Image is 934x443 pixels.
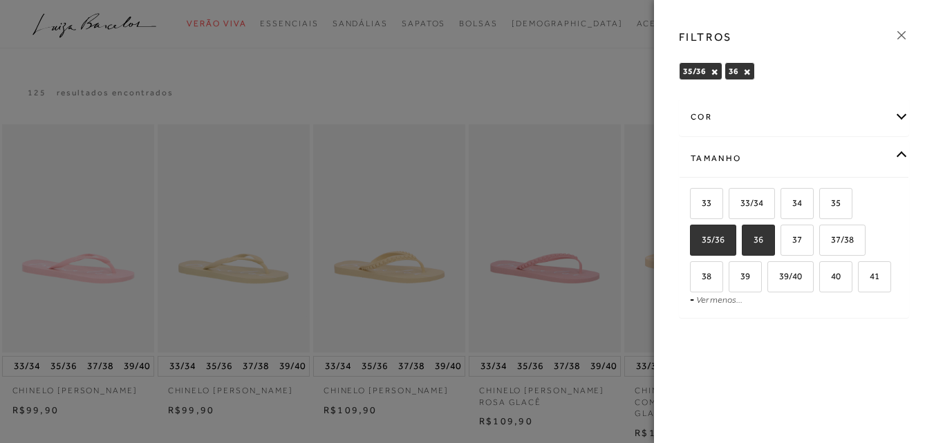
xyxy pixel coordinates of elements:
span: 38 [691,271,711,281]
input: 38 [688,272,702,285]
span: 41 [859,271,879,281]
input: 39/40 [765,272,779,285]
h3: FILTROS [679,29,732,45]
input: 34 [778,198,792,212]
span: - [690,294,694,305]
input: 37/38 [817,235,831,249]
input: 33/34 [727,198,740,212]
span: 33/34 [730,198,763,208]
div: Tamanho [680,140,908,177]
div: cor [680,99,908,135]
span: 39/40 [769,271,802,281]
span: 37 [782,234,802,245]
button: 35/36 Close [711,67,718,77]
span: 39 [730,271,750,281]
input: 37 [778,235,792,249]
span: 33 [691,198,711,208]
span: 40 [821,271,841,281]
span: 34 [782,198,802,208]
span: 35/36 [683,66,706,76]
input: 36 [740,235,754,249]
input: 41 [856,272,870,285]
input: 33 [688,198,702,212]
input: 35 [817,198,831,212]
input: 39 [727,272,740,285]
a: Ver menos... [696,294,742,305]
span: 36 [729,66,738,76]
button: 36 Close [743,67,751,77]
span: 36 [743,234,763,245]
span: 37/38 [821,234,854,245]
input: 40 [817,272,831,285]
span: 35/36 [691,234,725,245]
span: 35 [821,198,841,208]
input: 35/36 [688,235,702,249]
